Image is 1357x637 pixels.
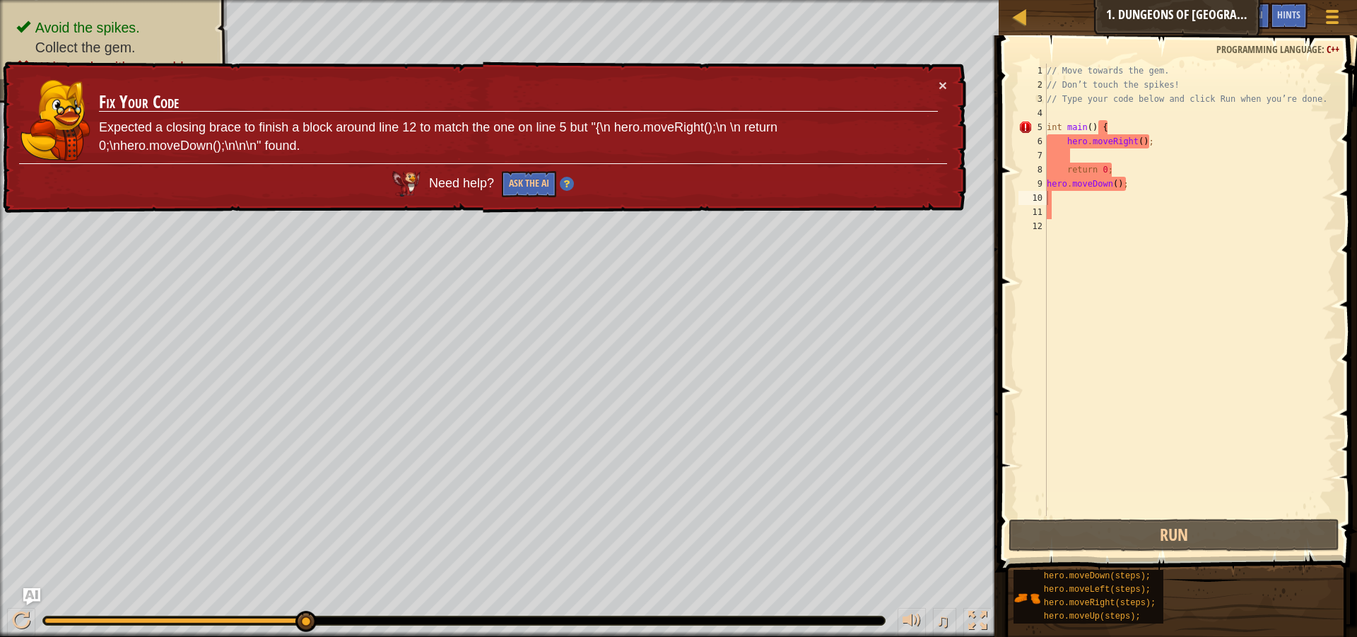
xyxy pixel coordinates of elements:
div: 1 [1018,64,1047,78]
span: Ask AI [1239,8,1263,21]
button: Toggle fullscreen [963,608,992,637]
div: 10 [1018,191,1047,205]
span: Collect the gem. [35,40,136,55]
button: × [939,78,947,93]
span: Programming language [1216,42,1322,56]
button: Ctrl + P: Play [7,608,35,637]
div: 12 [1018,219,1047,233]
button: Run [1009,519,1339,551]
span: Avoid the spikes. [35,20,140,35]
div: 3 [1018,92,1047,106]
span: hero.moveUp(steps); [1044,612,1141,621]
li: Avoid the spikes. [16,18,213,37]
span: Need help? [429,176,498,190]
img: Hint [560,177,574,191]
span: C++ [1327,42,1339,56]
p: Expected a closing brace to finish a block around line 12 to match the one on line 5 but "{\n her... [99,119,938,155]
div: 9 [1018,177,1047,191]
h3: Fix Your Code [99,93,938,112]
div: 6 [1018,134,1047,148]
span: hero.moveLeft(steps); [1044,585,1151,595]
div: 8 [1018,163,1047,177]
span: hero.moveRight(steps); [1044,598,1156,608]
div: 11 [1018,205,1047,219]
button: Adjust volume [898,608,926,637]
button: Ask AI [1232,3,1270,29]
div: 2 [1018,78,1047,92]
li: Write code with no problems. [16,57,213,77]
button: Show game menu [1315,3,1350,36]
button: Ask the AI [502,171,556,197]
div: 4 [1018,106,1047,120]
img: AI [392,171,421,197]
span: : [1322,42,1327,56]
button: Ask AI [23,588,40,605]
span: ♫ [936,610,950,631]
li: Collect the gem. [16,37,213,57]
div: 7 [1018,148,1047,163]
button: ♫ [933,608,957,637]
div: 5 [1018,120,1047,134]
span: hero.moveDown(steps); [1044,571,1151,581]
img: duck_hushbaum.png [20,79,90,162]
span: Hints [1277,8,1300,21]
span: Write code with no problems. [35,59,213,75]
img: portrait.png [1014,585,1040,612]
